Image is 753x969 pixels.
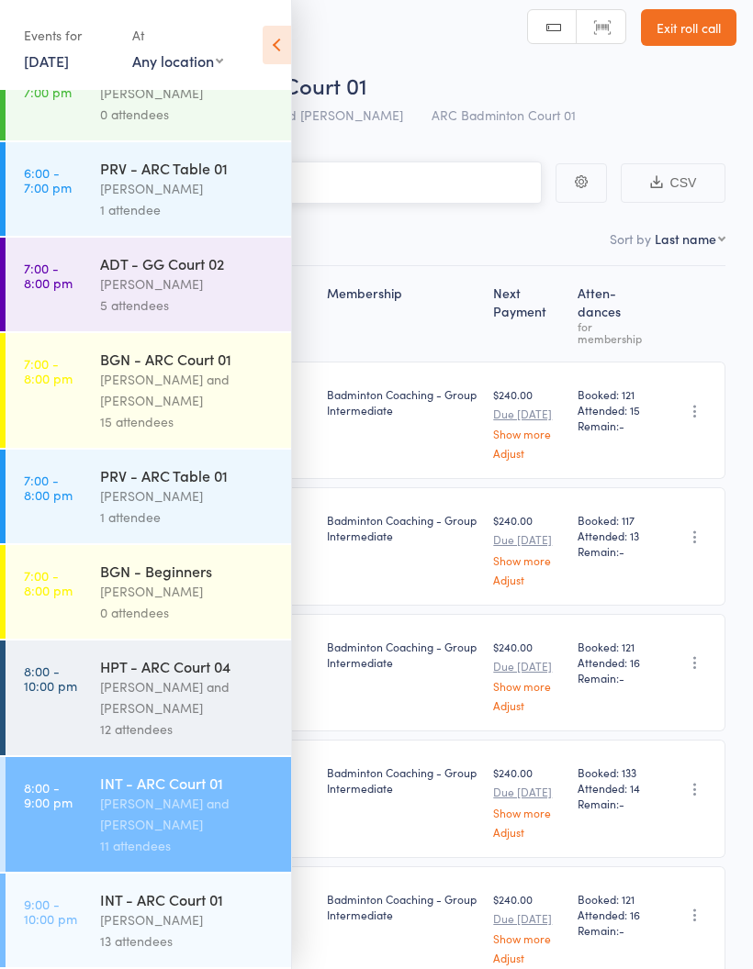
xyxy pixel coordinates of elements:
[6,142,291,236] a: 6:00 -7:00 pmPRV - ARC Table 01[PERSON_NAME]1 attendee
[100,349,275,369] div: BGN - ARC Court 01
[24,780,73,809] time: 8:00 - 9:00 pm
[493,785,563,798] small: Due [DATE]
[610,229,651,248] label: Sort by
[100,411,275,432] div: 15 attendees
[100,581,275,602] div: [PERSON_NAME]
[493,407,563,420] small: Due [DATE]
[578,386,651,402] span: Booked: 121
[100,83,275,104] div: [PERSON_NAME]
[100,199,275,220] div: 1 attendee
[24,663,77,693] time: 8:00 - 10:00 pm
[6,545,291,639] a: 7:00 -8:00 pmBGN - Beginners[PERSON_NAME]0 attendees
[578,512,651,528] span: Booked: 117
[100,676,275,718] div: [PERSON_NAME] and [PERSON_NAME]
[24,897,77,926] time: 9:00 - 10:00 pm
[493,574,563,585] a: Adjust
[6,640,291,755] a: 8:00 -10:00 pmHPT - ARC Court 04[PERSON_NAME] and [PERSON_NAME]12 attendees
[578,764,651,780] span: Booked: 133
[6,333,291,448] a: 7:00 -8:00 pmBGN - ARC Court 01[PERSON_NAME] and [PERSON_NAME]15 attendees
[578,796,651,811] span: Remain:
[24,473,73,502] time: 7:00 - 8:00 pm
[578,528,651,543] span: Attended: 13
[578,922,651,938] span: Remain:
[493,428,563,440] a: Show more
[24,50,69,71] a: [DATE]
[493,912,563,925] small: Due [DATE]
[6,874,291,967] a: 9:00 -10:00 pmINT - ARC Court 01[PERSON_NAME]13 attendees
[6,757,291,872] a: 8:00 -9:00 pmINT - ARC Court 01[PERSON_NAME] and [PERSON_NAME]11 attendees
[100,465,275,485] div: PRV - ARC Table 01
[578,891,651,907] span: Booked: 121
[621,163,725,203] button: CSV
[578,320,651,344] div: for membership
[100,295,275,316] div: 5 attendees
[578,780,651,796] span: Attended: 14
[578,543,651,559] span: Remain:
[493,807,563,819] a: Show more
[132,50,223,71] div: Any location
[6,238,291,331] a: 7:00 -8:00 pmADT - GG Court 02[PERSON_NAME]5 attendees
[432,106,576,124] span: ARC Badminton Court 01
[100,835,275,856] div: 11 attendees
[619,543,624,559] span: -
[493,660,563,673] small: Due [DATE]
[100,273,275,295] div: [PERSON_NAME]
[578,907,651,922] span: Attended: 16
[100,718,275,740] div: 12 attendees
[320,274,486,353] div: Membership
[100,507,275,528] div: 1 attendee
[100,253,275,273] div: ADT - GG Court 02
[493,386,563,459] div: $240.00
[493,932,563,944] a: Show more
[578,670,651,685] span: Remain:
[578,418,651,433] span: Remain:
[493,447,563,459] a: Adjust
[100,158,275,178] div: PRV - ARC Table 01
[132,20,223,50] div: At
[578,639,651,654] span: Booked: 121
[570,274,658,353] div: Atten­dances
[24,70,72,99] time: 6:00 - 7:00 pm
[493,764,563,837] div: $240.00
[24,20,114,50] div: Events for
[100,104,275,125] div: 0 attendees
[327,639,478,670] div: Badminton Coaching - Group Intermediate
[6,47,291,140] a: 6:00 -7:00 pmSPR - GG Court 2[PERSON_NAME]0 attendees
[493,512,563,585] div: $240.00
[493,952,563,963] a: Adjust
[100,369,275,411] div: [PERSON_NAME] and [PERSON_NAME]
[493,699,563,711] a: Adjust
[6,450,291,543] a: 7:00 -8:00 pmPRV - ARC Table 01[PERSON_NAME]1 attendee
[327,386,478,418] div: Badminton Coaching - Group Intermediate
[641,9,736,46] a: Exit roll call
[578,654,651,670] span: Attended: 16
[619,418,624,433] span: -
[493,554,563,566] a: Show more
[100,561,275,581] div: BGN - Beginners
[619,796,624,811] span: -
[24,356,73,385] time: 7:00 - 8:00 pm
[327,512,478,543] div: Badminton Coaching - Group Intermediate
[619,670,624,685] span: -
[493,533,563,546] small: Due [DATE]
[655,229,716,248] div: Last name
[619,922,624,938] span: -
[486,274,570,353] div: Next Payment
[100,773,275,793] div: INT - ARC Court 01
[100,930,275,952] div: 13 attendees
[493,680,563,692] a: Show more
[100,793,275,835] div: [PERSON_NAME] and [PERSON_NAME]
[327,764,478,796] div: Badminton Coaching - Group Intermediate
[493,826,563,838] a: Adjust
[327,891,478,922] div: Badminton Coaching - Group Intermediate
[493,639,563,711] div: $240.00
[24,261,73,290] time: 7:00 - 8:00 pm
[100,889,275,909] div: INT - ARC Court 01
[493,891,563,963] div: $240.00
[100,485,275,507] div: [PERSON_NAME]
[100,602,275,623] div: 0 attendees
[24,165,72,195] time: 6:00 - 7:00 pm
[578,402,651,418] span: Attended: 15
[24,568,73,597] time: 7:00 - 8:00 pm
[100,178,275,199] div: [PERSON_NAME]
